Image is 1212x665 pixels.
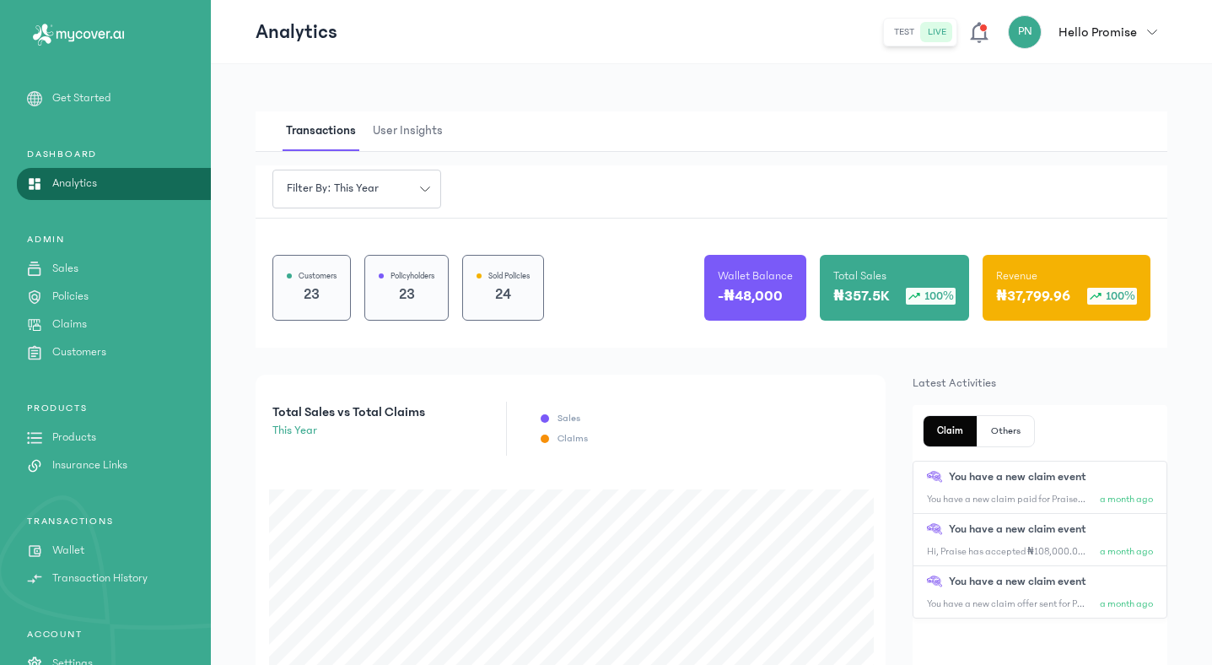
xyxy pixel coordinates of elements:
[52,175,97,192] p: Analytics
[913,375,1167,392] p: Latest Activities
[488,269,530,283] p: Sold Policies
[1087,288,1137,305] div: 100%
[283,111,359,151] span: Transactions
[833,268,886,284] p: Total Sales
[369,111,446,151] span: User Insights
[52,570,148,587] p: Transaction History
[272,170,441,208] button: Filter by: this year
[52,542,84,560] p: Wallet
[299,269,337,283] p: Customers
[558,412,580,425] p: Sales
[52,260,78,278] p: Sales
[391,269,434,283] p: Policyholders
[52,429,96,446] p: Products
[52,343,106,361] p: Customers
[1058,22,1137,42] p: Hello Promise
[1008,15,1042,49] div: PN
[949,468,1086,486] p: You have a new claim event
[1100,493,1153,506] p: a month ago
[927,545,1086,559] p: Hi, Praise has accepted ₦108,000.00 as compensation for their claim
[949,573,1086,591] p: You have a new claim event
[1100,597,1153,611] p: a month ago
[924,416,978,446] button: Claim
[277,180,389,197] span: Filter by: this year
[558,432,588,446] p: Claims
[887,22,921,42] button: test
[369,111,456,151] button: User Insights
[256,19,337,46] p: Analytics
[272,402,425,422] p: Total Sales vs Total Claims
[949,521,1086,538] p: You have a new claim event
[379,283,434,306] p: 23
[996,268,1037,284] p: Revenue
[283,111,369,151] button: Transactions
[718,284,783,308] p: -₦48,000
[52,457,127,474] p: Insurance Links
[927,597,1086,611] p: You have a new claim offer sent for Praise - [EMAIL_ADDRESS][DOMAIN_NAME].
[978,416,1034,446] button: Others
[906,288,956,305] div: 100%
[921,22,953,42] button: live
[996,284,1070,308] p: ₦37,799.96
[477,283,530,306] p: 24
[52,316,87,333] p: Claims
[272,422,425,440] p: this year
[52,89,111,107] p: Get Started
[287,283,337,306] p: 23
[1008,15,1167,49] button: PNHello Promise
[52,288,89,305] p: Policies
[927,493,1086,506] p: You have a new claim paid for Praise - [EMAIL_ADDRESS][DOMAIN_NAME].
[718,268,793,284] p: Wallet Balance
[1100,545,1153,559] p: a month ago
[833,284,889,308] p: ₦357.5K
